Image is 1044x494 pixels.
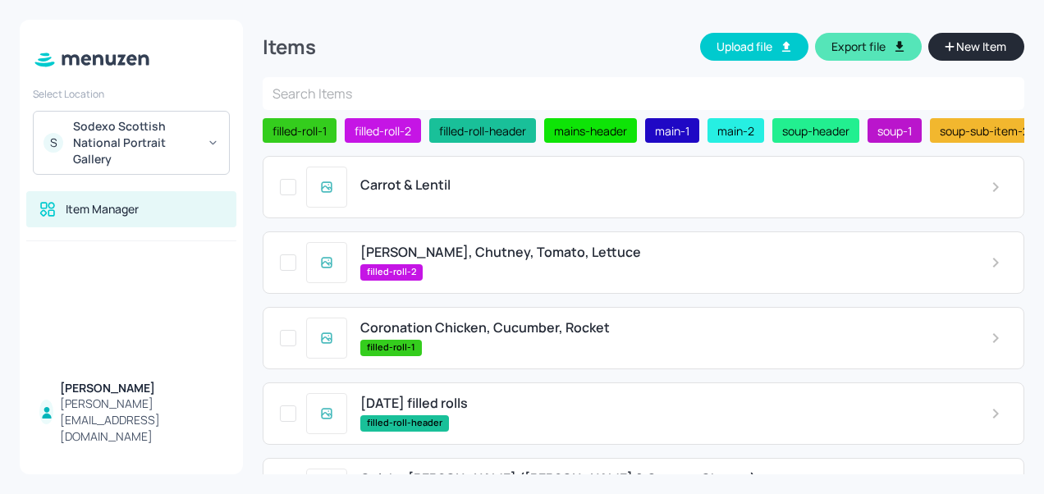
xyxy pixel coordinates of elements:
span: Coronation Chicken, Cucumber, Rocket [360,320,610,336]
button: New Item [928,33,1024,61]
button: Export file [815,33,922,61]
span: Carrot & Lentil [360,177,451,193]
button: Upload file [700,33,808,61]
div: Select Location [33,87,230,101]
span: filled-roll-1 [266,122,333,140]
div: soup-1 [868,118,922,143]
span: filled-roll-header [433,122,533,140]
div: Item Manager [66,201,139,217]
span: soup-header [776,122,856,140]
div: soup-header [772,118,859,143]
span: soup-sub-item-2 [933,122,1036,140]
div: [PERSON_NAME] [60,380,223,396]
span: New Item [955,38,1008,56]
div: Items [263,34,316,60]
div: mains-header [544,118,637,143]
div: filled-roll-2 [345,118,421,143]
span: soup-1 [871,122,918,140]
div: S [43,133,63,153]
span: filled-roll-header [360,416,449,430]
div: Sodexo Scottish National Portrait Gallery [73,118,197,167]
div: [PERSON_NAME][EMAIL_ADDRESS][DOMAIN_NAME] [60,396,223,445]
span: main-2 [711,122,761,140]
span: filled-roll-2 [360,265,423,279]
div: filled-roll-1 [263,118,337,143]
span: Quiche [PERSON_NAME] ([PERSON_NAME] & Gruyere Cheese) [360,471,756,487]
div: main-1 [645,118,699,143]
div: main-2 [707,118,764,143]
span: main-1 [648,122,696,140]
span: filled-roll-2 [348,122,418,140]
span: filled-roll-1 [360,341,422,354]
span: [DATE] filled rolls [360,396,468,411]
input: Search Items [263,77,1024,110]
div: soup-sub-item-2 [930,118,1039,143]
span: [PERSON_NAME], Chutney, Tomato, Lettuce [360,245,641,260]
span: mains-header [547,122,634,140]
div: filled-roll-header [429,118,536,143]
